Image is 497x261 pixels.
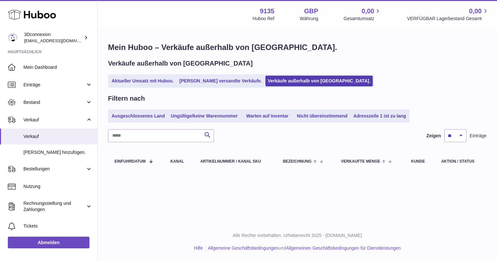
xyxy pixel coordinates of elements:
a: Hilfe [194,245,203,251]
span: Bezeichnung [283,159,312,164]
a: 0,00 VERFÜGBAR Lagerbestand Gesamt [407,7,489,22]
span: Rechnungsstellung und Zahlungen [23,200,86,213]
h2: Verkäufe außerhalb von [GEOGRAPHIC_DATA] [108,59,253,68]
span: Einfuhrdatum [114,159,146,164]
div: Kanal [170,159,187,164]
span: Einträge [470,133,487,139]
span: 0,00 [469,7,482,16]
a: Allgemeine Geschäftsbedingungen [208,245,278,251]
span: Bestand [23,99,86,106]
p: Alle Rechte vorbehalten. Urheberrecht 2025 - [DOMAIN_NAME] [103,232,492,239]
a: Ausgeschlossenes Land [109,111,167,121]
span: Verkauf [23,133,92,140]
span: Bestellungen [23,166,86,172]
strong: 9135 [260,7,275,16]
li: und [206,245,401,251]
div: Aktion / Status [441,159,480,164]
h1: Mein Huboo – Verkäufe außerhalb von [GEOGRAPHIC_DATA]. [108,42,487,53]
img: order_eu@3dconnexion.com [8,33,18,43]
h2: Filtern nach [108,94,145,103]
a: Allgemeinen Geschäftsbedingungen für Dienstleistungen [286,245,401,251]
label: Zeigen [426,133,441,139]
span: Nutzung [23,183,92,190]
span: Einträge [23,82,86,88]
a: Aktueller Umsatz mit Huboo. [109,76,176,86]
span: [PERSON_NAME] hinzufügen. [23,149,92,155]
a: [PERSON_NAME] versandte Verkäufe. [177,76,264,86]
span: Gesamtumsatz [343,16,382,22]
span: [EMAIL_ADDRESS][DOMAIN_NAME] [24,38,96,43]
div: 3Dconnexion [24,31,83,44]
span: Mein Dashboard [23,64,92,70]
a: Verkäufe außerhalb von [GEOGRAPHIC_DATA]. [265,76,372,86]
div: Währung [300,16,318,22]
span: VERFÜGBAR Lagerbestand Gesamt [407,16,489,22]
strong: GBP [304,7,318,16]
div: Huboo Ref [253,16,275,22]
a: Nicht übereinstimmend [295,111,350,121]
a: Ungültige/keine Warennummer [168,111,240,121]
a: Abmelden [8,237,89,248]
span: Tickets [23,223,92,229]
div: Artikelnummer / Kanal SKU [200,159,270,164]
span: 0,00 [362,7,374,16]
span: Verkaufte Menge [341,159,380,164]
a: Adresszeile 1 ist zu lang [351,111,408,121]
span: Verkauf [23,117,86,123]
div: Kunde [411,159,428,164]
a: 0,00 Gesamtumsatz [343,7,382,22]
a: Warten auf Inventar [241,111,293,121]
